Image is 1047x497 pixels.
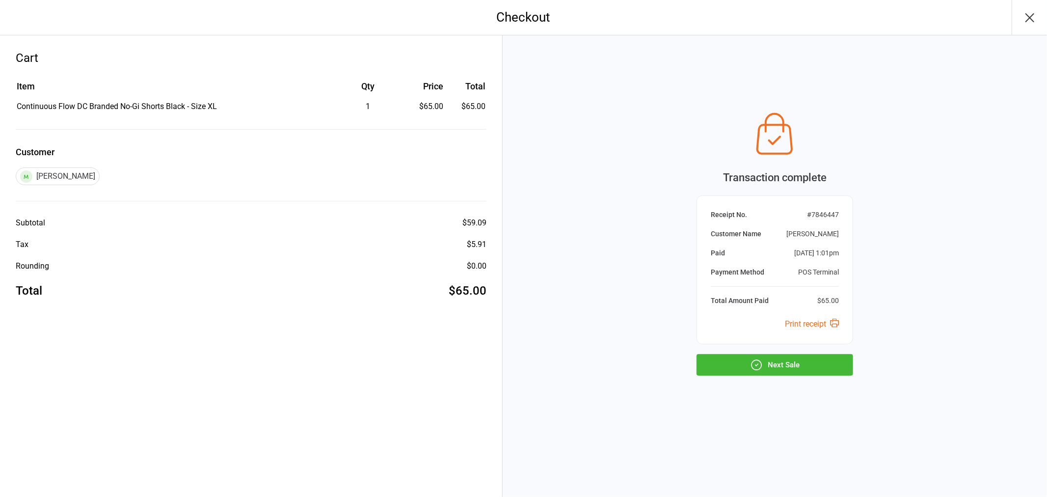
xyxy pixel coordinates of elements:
[449,282,486,300] div: $65.00
[467,260,486,272] div: $0.00
[16,145,486,159] label: Customer
[16,167,100,185] div: [PERSON_NAME]
[711,248,725,258] div: Paid
[711,210,747,220] div: Receipt No.
[448,80,485,100] th: Total
[817,296,839,306] div: $65.00
[16,282,42,300] div: Total
[404,80,444,93] div: Price
[16,217,45,229] div: Subtotal
[711,267,764,277] div: Payment Method
[448,101,485,112] td: $65.00
[467,239,486,250] div: $5.91
[462,217,486,229] div: $59.09
[16,239,28,250] div: Tax
[786,229,839,239] div: [PERSON_NAME]
[697,169,853,186] div: Transaction complete
[711,229,761,239] div: Customer Name
[17,80,332,100] th: Item
[711,296,769,306] div: Total Amount Paid
[16,260,49,272] div: Rounding
[794,248,839,258] div: [DATE] 1:01pm
[17,102,217,111] span: Continuous Flow DC Branded No-Gi Shorts Black - Size XL
[333,101,403,112] div: 1
[333,80,403,100] th: Qty
[404,101,444,112] div: $65.00
[798,267,839,277] div: POS Terminal
[16,49,486,67] div: Cart
[697,354,853,376] button: Next Sale
[807,210,839,220] div: # 7846447
[785,319,839,329] a: Print receipt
